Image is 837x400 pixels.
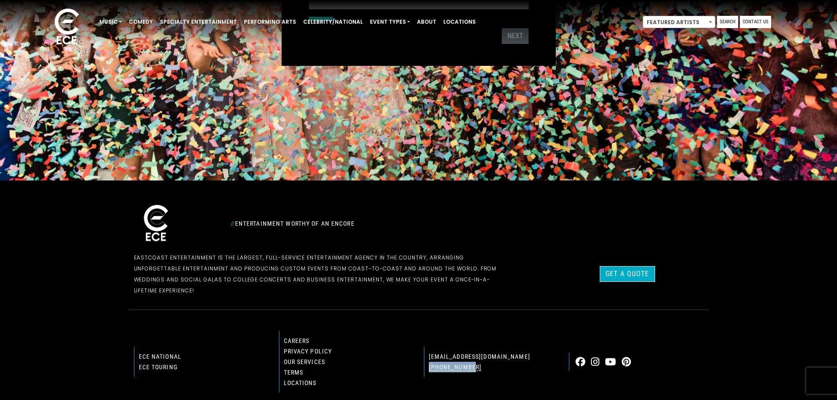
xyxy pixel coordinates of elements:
[284,369,304,376] a: Terms
[284,358,325,365] a: Our Services
[284,348,332,355] a: Privacy Policy
[366,14,413,29] a: Event Types
[284,379,317,386] a: Locations
[134,252,510,296] p: EastCoast Entertainment is the largest, full-service entertainment agency in the country, arrangi...
[643,16,715,29] span: Featured Artists
[429,353,530,360] a: [EMAIL_ADDRESS][DOMAIN_NAME]
[139,364,178,371] a: ECE Touring
[139,353,181,360] a: ECE national
[125,14,156,29] a: Comedy
[156,14,240,29] a: Specialty Entertainment
[413,14,440,29] a: About
[231,220,235,227] span: //
[429,364,482,371] a: [PHONE_NUMBER]
[96,14,125,29] a: Music
[717,16,738,28] a: Search
[440,14,479,29] a: Locations
[134,202,178,245] img: ece_new_logo_whitev2-1.png
[240,14,300,29] a: Performing Arts
[300,14,366,29] a: Celebrity/National
[284,337,310,344] a: Careers
[225,216,515,231] div: Entertainment Worthy of an Encore
[643,16,715,28] span: Featured Artists
[600,266,655,282] a: Get a Quote
[740,16,771,28] a: Contact Us
[45,6,89,49] img: ece_new_logo_whitev2-1.png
